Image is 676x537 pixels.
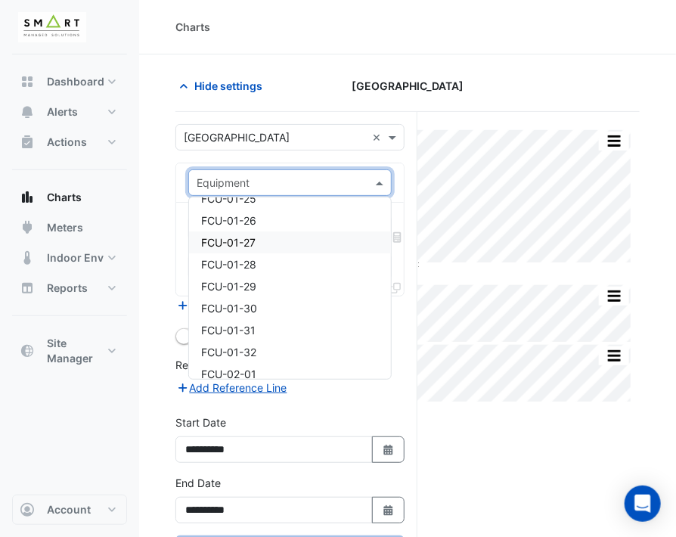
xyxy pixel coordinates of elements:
span: Clear [372,129,385,145]
span: FCU-01-27 [201,236,256,249]
span: FCU-01-25 [201,192,256,205]
img: Company Logo [18,12,86,42]
span: FCU-01-28 [201,258,256,271]
span: Dashboard [47,74,104,89]
fa-icon: Select Date [382,504,395,517]
span: FCU-01-32 [201,346,256,359]
span: FCU-01-31 [201,324,256,337]
ng-dropdown-panel: Options list [188,197,392,380]
span: FCU-01-29 [201,280,256,293]
button: Indoor Env [12,243,127,273]
span: Charts [47,190,82,205]
app-icon: Actions [20,135,35,150]
app-icon: Indoor Env [20,250,35,265]
app-icon: Site Manager [20,343,35,359]
span: [GEOGRAPHIC_DATA] [352,78,464,94]
span: Hide settings [194,78,262,94]
app-icon: Charts [20,190,35,205]
label: End Date [175,475,221,491]
span: Actions [47,135,87,150]
button: Actions [12,127,127,157]
app-icon: Alerts [20,104,35,120]
fa-icon: Select Date [382,443,395,456]
button: More Options [599,287,629,306]
label: Reference Lines [175,357,255,373]
app-icon: Reports [20,281,35,296]
span: FCU-01-26 [201,214,256,227]
button: Hide settings [175,73,272,99]
button: Site Manager [12,328,127,374]
button: More Options [599,346,629,365]
span: Indoor Env [47,250,104,265]
app-icon: Dashboard [20,74,35,89]
button: Add Reference Line [175,379,288,396]
button: Meters [12,213,127,243]
span: Clone Favourites and Tasks from this Equipment to other Equipment [390,281,401,294]
span: Meters [47,220,83,235]
button: Account [12,495,127,525]
span: Alerts [47,104,78,120]
span: Reports [47,281,88,296]
label: Start Date [175,414,226,430]
span: Account [47,502,91,517]
span: FCU-02-01 [201,368,256,380]
button: Charts [12,182,127,213]
span: Site Manager [47,336,104,366]
button: Alerts [12,97,127,127]
button: Add Equipment [175,297,267,315]
button: Dashboard [12,67,127,97]
span: Choose Function [391,231,405,244]
div: Open Intercom Messenger [625,486,661,522]
div: Charts [175,19,210,35]
button: More Options [599,132,629,151]
span: FCU-01-30 [201,302,257,315]
app-icon: Meters [20,220,35,235]
button: Reports [12,273,127,303]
